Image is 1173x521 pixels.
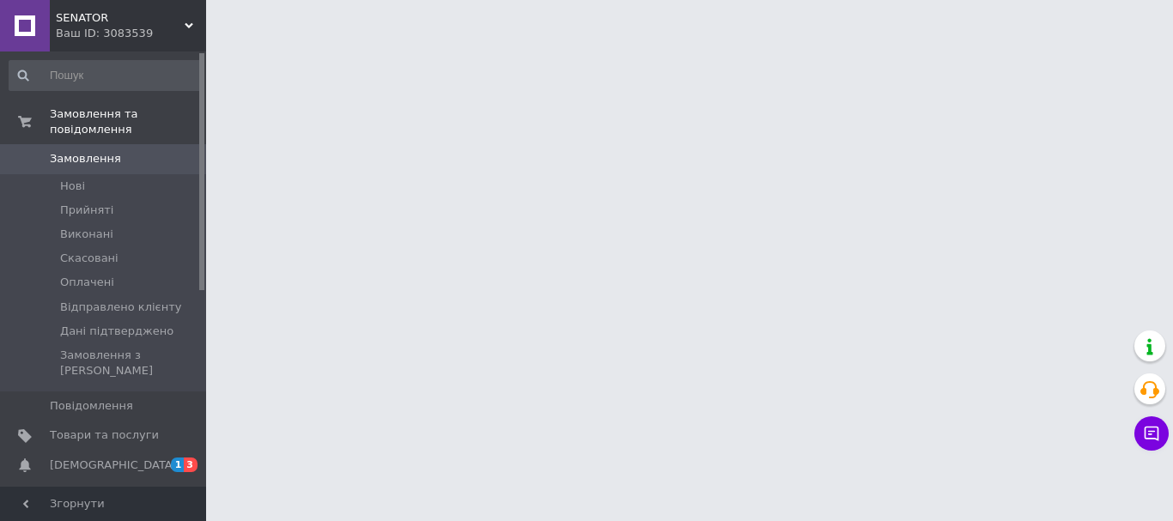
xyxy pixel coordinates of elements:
[60,348,201,379] span: Замовлення з [PERSON_NAME]
[60,227,113,242] span: Виконані
[50,427,159,443] span: Товари та послуги
[60,275,114,290] span: Оплачені
[171,457,185,472] span: 1
[1134,416,1169,451] button: Чат з покупцем
[60,324,173,339] span: Дані підтверджено
[60,251,119,266] span: Скасовані
[184,457,198,472] span: 3
[56,10,185,26] span: SENATOR
[60,300,181,315] span: Відправлено клієнту
[60,203,113,218] span: Прийняті
[50,457,177,473] span: [DEMOGRAPHIC_DATA]
[9,60,203,91] input: Пошук
[60,179,85,194] span: Нові
[56,26,206,41] div: Ваш ID: 3083539
[50,151,121,167] span: Замовлення
[50,398,133,414] span: Повідомлення
[50,106,206,137] span: Замовлення та повідомлення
